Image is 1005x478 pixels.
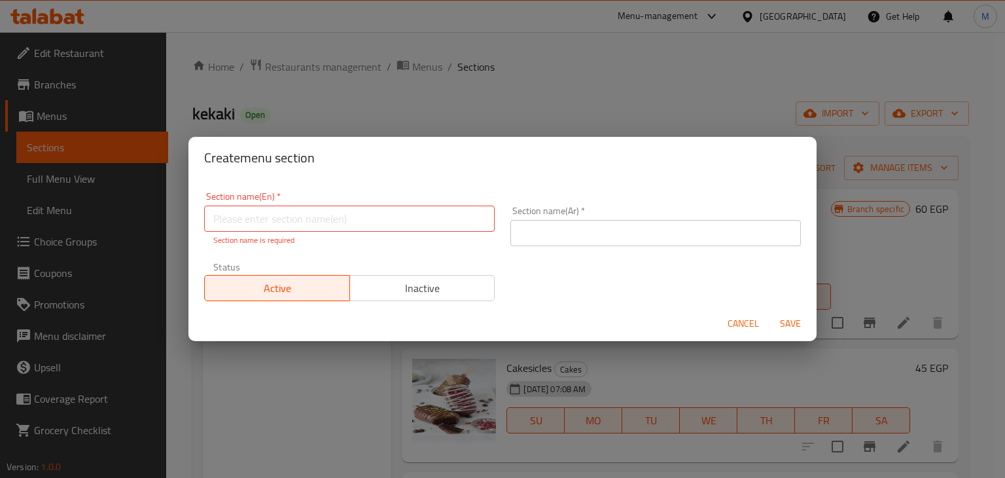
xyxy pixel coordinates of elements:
[204,275,350,301] button: Active
[722,312,764,336] button: Cancel
[213,234,485,246] p: Section name is required
[349,275,495,301] button: Inactive
[769,312,811,336] button: Save
[355,279,490,298] span: Inactive
[775,316,806,332] span: Save
[204,206,495,232] input: Please enter section name(en)
[728,316,759,332] span: Cancel
[204,147,801,168] h2: Create menu section
[510,220,801,246] input: Please enter section name(ar)
[210,279,345,298] span: Active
